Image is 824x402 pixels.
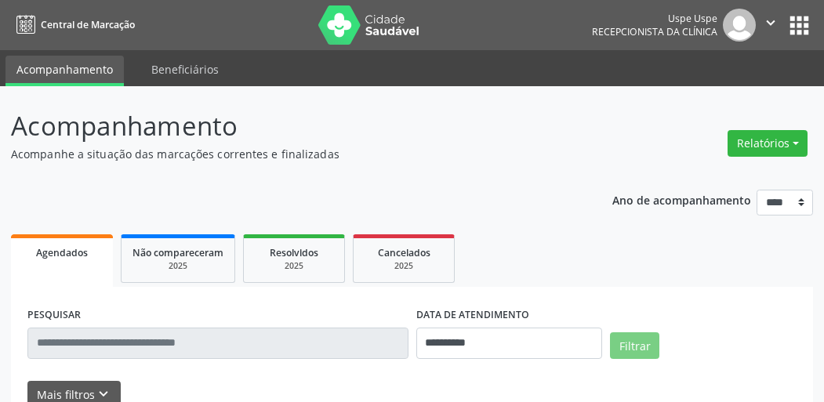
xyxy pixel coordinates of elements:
[592,12,717,25] div: Uspe Uspe
[11,146,572,162] p: Acompanhe a situação das marcações correntes e finalizadas
[723,9,756,42] img: img
[756,9,786,42] button: 
[612,190,751,209] p: Ano de acompanhamento
[416,303,529,328] label: DATA DE ATENDIMENTO
[27,303,81,328] label: PESQUISAR
[365,260,443,272] div: 2025
[610,332,659,359] button: Filtrar
[270,246,318,259] span: Resolvidos
[11,12,135,38] a: Central de Marcação
[36,246,88,259] span: Agendados
[132,246,223,259] span: Não compareceram
[592,25,717,38] span: Recepcionista da clínica
[255,260,333,272] div: 2025
[762,14,779,31] i: 
[140,56,230,83] a: Beneficiários
[11,107,572,146] p: Acompanhamento
[5,56,124,86] a: Acompanhamento
[378,246,430,259] span: Cancelados
[132,260,223,272] div: 2025
[41,18,135,31] span: Central de Marcação
[728,130,808,157] button: Relatórios
[786,12,813,39] button: apps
